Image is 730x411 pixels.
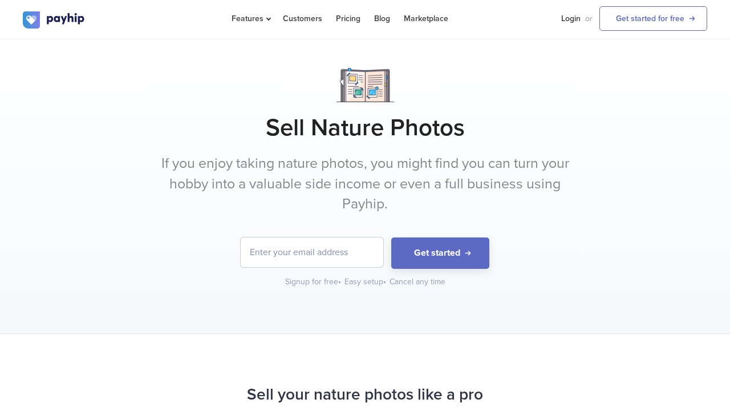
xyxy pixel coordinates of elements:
div: Easy setup [344,276,387,288]
h2: Sell your nature photos like a pro [23,380,707,410]
img: Notebook.png [336,68,394,102]
div: Cancel any time [390,276,445,288]
h1: Sell Nature Photos [23,114,707,142]
p: If you enjoy taking nature photos, you might find you can turn your hobby into a valuable side in... [151,154,579,215]
input: Enter your email address [241,237,383,267]
span: Features [232,14,269,23]
img: logo.svg [23,11,86,29]
span: • [338,277,341,287]
div: Signup for free [285,276,342,288]
button: Get started [391,237,489,269]
a: Get started for free [599,6,707,31]
span: • [383,277,386,287]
